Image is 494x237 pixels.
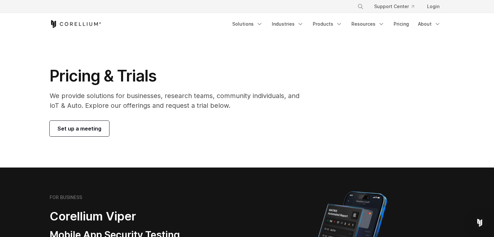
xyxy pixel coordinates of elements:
[309,18,346,30] a: Products
[228,18,267,30] a: Solutions
[50,209,216,224] h2: Corellium Viper
[414,18,445,30] a: About
[422,1,445,12] a: Login
[355,1,366,12] button: Search
[369,1,419,12] a: Support Center
[228,18,445,30] div: Navigation Menu
[50,194,82,200] h6: FOR BUSINESS
[50,66,309,86] h1: Pricing & Trials
[348,18,388,30] a: Resources
[50,20,101,28] a: Corellium Home
[472,215,488,231] div: Open Intercom Messenger
[349,1,445,12] div: Navigation Menu
[57,125,101,132] span: Set up a meeting
[390,18,413,30] a: Pricing
[50,91,309,110] p: We provide solutions for businesses, research teams, community individuals, and IoT & Auto. Explo...
[50,121,109,136] a: Set up a meeting
[268,18,308,30] a: Industries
